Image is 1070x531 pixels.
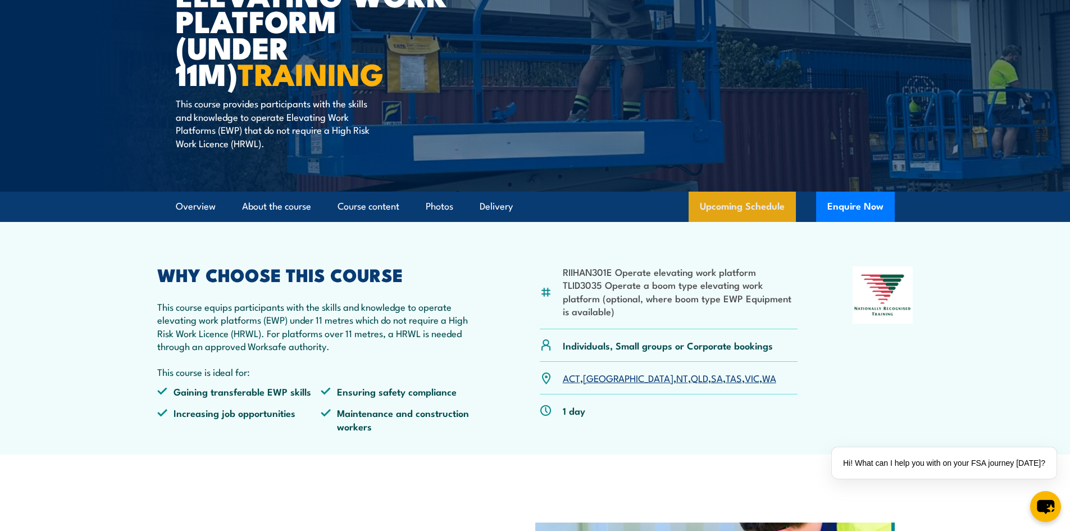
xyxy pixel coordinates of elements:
[480,192,513,221] a: Delivery
[157,406,321,433] li: Increasing job opportunities
[426,192,453,221] a: Photos
[563,371,580,384] a: ACT
[563,404,585,417] p: 1 day
[816,192,895,222] button: Enquire Now
[853,266,913,324] img: Nationally Recognised Training logo.
[157,266,485,282] h2: WHY CHOOSE THIS COURSE
[1030,491,1061,522] button: chat-button
[563,278,798,317] li: TLID3035 Operate a boom type elevating work platform (optional, where boom type EWP Equipment is ...
[321,385,485,398] li: Ensuring safety compliance
[689,192,796,222] a: Upcoming Schedule
[157,385,321,398] li: Gaining transferable EWP skills
[321,406,485,433] li: Maintenance and construction workers
[691,371,708,384] a: QLD
[338,192,399,221] a: Course content
[583,371,673,384] a: [GEOGRAPHIC_DATA]
[762,371,776,384] a: WA
[176,97,381,149] p: This course provides participants with the skills and knowledge to operate Elevating Work Platfor...
[242,192,311,221] a: About the course
[563,339,773,352] p: Individuals, Small groups or Corporate bookings
[563,265,798,278] li: RIIHAN301E Operate elevating work platform
[832,447,1057,479] div: Hi! What can I help you with on your FSA journey [DATE]?
[238,49,384,96] strong: TRAINING
[676,371,688,384] a: NT
[563,371,776,384] p: , , , , , , ,
[745,371,759,384] a: VIC
[157,365,485,378] p: This course is ideal for:
[726,371,742,384] a: TAS
[157,300,485,353] p: This course equips participants with the skills and knowledge to operate elevating work platforms...
[711,371,723,384] a: SA
[176,192,216,221] a: Overview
